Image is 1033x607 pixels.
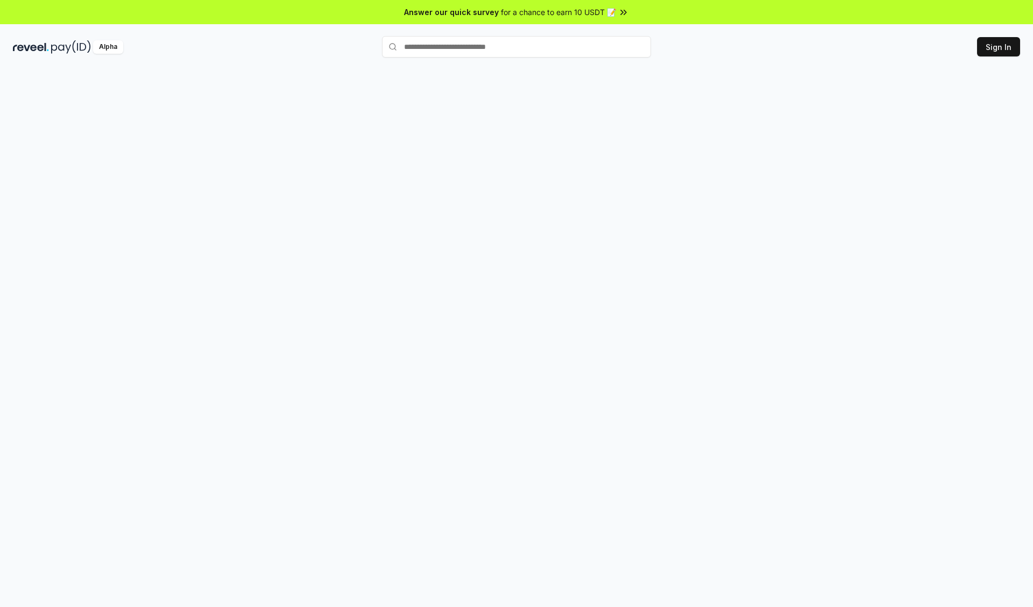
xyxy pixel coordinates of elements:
button: Sign In [977,37,1020,56]
img: pay_id [51,40,91,54]
img: reveel_dark [13,40,49,54]
span: for a chance to earn 10 USDT 📝 [501,6,616,18]
div: Alpha [93,40,123,54]
span: Answer our quick survey [404,6,499,18]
